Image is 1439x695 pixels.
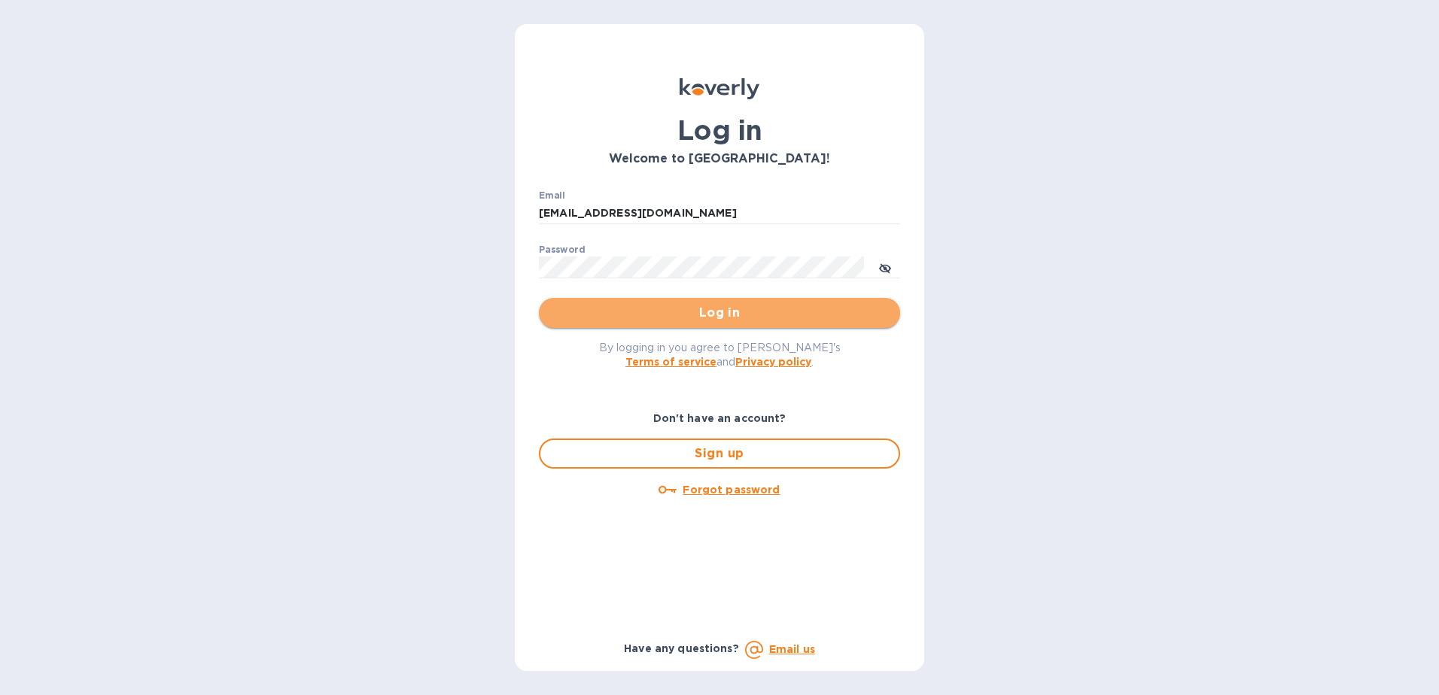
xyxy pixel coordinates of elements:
[625,356,716,368] a: Terms of service
[551,304,888,322] span: Log in
[680,78,759,99] img: Koverly
[539,245,585,254] label: Password
[653,412,786,424] b: Don't have an account?
[539,439,900,469] button: Sign up
[870,252,900,282] button: toggle password visibility
[735,356,811,368] a: Privacy policy
[683,484,780,496] u: Forgot password
[539,114,900,146] h1: Log in
[539,298,900,328] button: Log in
[624,642,739,654] b: Have any questions?
[539,202,900,225] input: Enter email address
[599,341,841,368] span: By logging in you agree to [PERSON_NAME]'s and .
[769,643,815,655] a: Email us
[552,445,887,463] span: Sign up
[539,191,565,200] label: Email
[539,152,900,166] h3: Welcome to [GEOGRAPHIC_DATA]!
